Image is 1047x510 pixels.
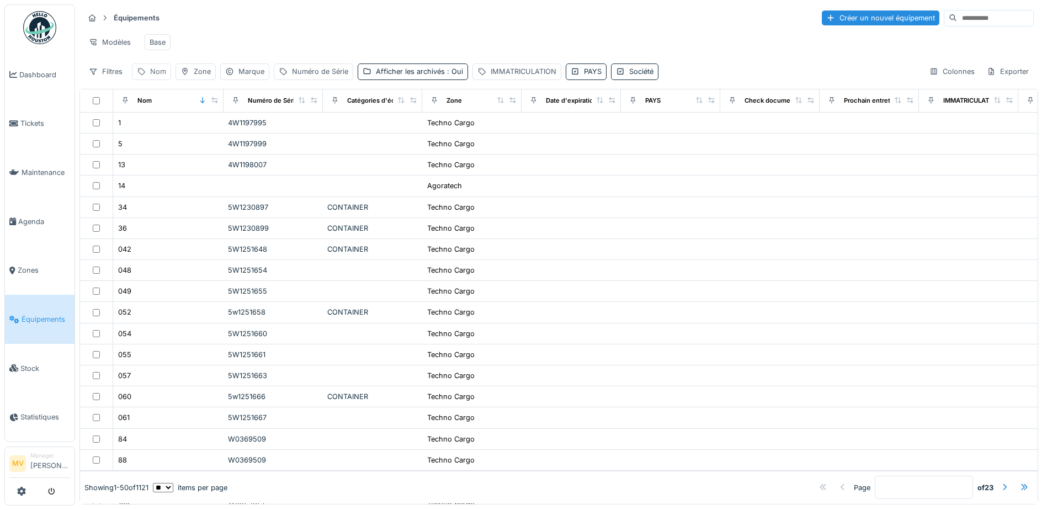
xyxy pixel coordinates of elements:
[5,246,75,295] a: Zones
[924,63,980,79] div: Colonnes
[822,10,939,25] div: Créer un nouvel équipement
[347,96,424,105] div: Catégories d'équipement
[228,328,318,339] div: 5W1251660
[118,286,131,296] div: 049
[228,391,318,402] div: 5w1251666
[118,223,127,233] div: 36
[584,66,602,77] div: PAYS
[228,139,318,149] div: 4W1197999
[427,349,475,360] div: Techno Cargo
[228,370,318,381] div: 5W1251663
[118,118,121,128] div: 1
[327,223,418,233] div: CONTAINER
[118,244,131,254] div: 042
[228,307,318,317] div: 5w1251658
[84,34,136,50] div: Modèles
[118,391,131,402] div: 060
[228,265,318,275] div: 5W1251654
[228,286,318,296] div: 5W1251655
[228,412,318,423] div: 5W1251667
[118,349,131,360] div: 055
[118,412,130,423] div: 061
[445,67,463,76] span: : Oui
[18,216,70,227] span: Agenda
[427,307,475,317] div: Techno Cargo
[9,455,26,472] li: MV
[427,160,475,170] div: Techno Cargo
[5,295,75,344] a: Équipements
[427,412,475,423] div: Techno Cargo
[153,482,227,493] div: items per page
[447,96,462,105] div: Zone
[228,349,318,360] div: 5W1251661
[23,11,56,44] img: Badge_color-CXgf-gQk.svg
[19,70,70,80] span: Dashboard
[5,197,75,246] a: Agenda
[248,96,299,105] div: Numéro de Série
[118,328,131,339] div: 054
[427,391,475,402] div: Techno Cargo
[118,160,125,170] div: 13
[977,482,993,493] strong: of 23
[427,328,475,339] div: Techno Cargo
[376,66,463,77] div: Afficher les archivés
[118,307,131,317] div: 052
[84,63,127,79] div: Filtres
[84,482,148,493] div: Showing 1 - 50 of 1121
[22,314,70,325] span: Équipements
[228,118,318,128] div: 4W1197995
[427,118,475,128] div: Techno Cargo
[427,265,475,275] div: Techno Cargo
[292,66,348,77] div: Numéro de Série
[137,96,152,105] div: Nom
[20,118,70,129] span: Tickets
[5,99,75,148] a: Tickets
[327,244,418,254] div: CONTAINER
[427,455,475,465] div: Techno Cargo
[943,96,1001,105] div: IMMATRICULATION
[427,434,475,444] div: Techno Cargo
[327,391,418,402] div: CONTAINER
[427,370,475,381] div: Techno Cargo
[150,66,166,77] div: Nom
[18,265,70,275] span: Zones
[22,167,70,178] span: Maintenance
[20,363,70,374] span: Stock
[118,180,125,191] div: 14
[546,96,597,105] div: Date d'expiration
[194,66,211,77] div: Zone
[645,96,661,105] div: PAYS
[427,223,475,233] div: Techno Cargo
[844,96,900,105] div: Prochain entretien
[30,451,70,460] div: Manager
[491,66,556,77] div: IMMATRICULATION
[9,451,70,478] a: MV Manager[PERSON_NAME]
[20,412,70,422] span: Statistiques
[5,344,75,393] a: Stock
[427,139,475,149] div: Techno Cargo
[228,455,318,465] div: W0369509
[427,244,475,254] div: Techno Cargo
[854,482,870,493] div: Page
[982,63,1034,79] div: Exporter
[327,307,418,317] div: CONTAINER
[228,223,318,233] div: 5W1230899
[228,160,318,170] div: 4W1198007
[118,202,127,212] div: 34
[238,66,264,77] div: Marque
[118,139,123,149] div: 5
[150,37,166,47] div: Base
[427,202,475,212] div: Techno Cargo
[228,202,318,212] div: 5W1230897
[228,244,318,254] div: 5W1251648
[5,393,75,442] a: Statistiques
[109,13,164,23] strong: Équipements
[118,370,131,381] div: 057
[118,434,127,444] div: 84
[327,202,418,212] div: CONTAINER
[5,50,75,99] a: Dashboard
[427,286,475,296] div: Techno Cargo
[228,434,318,444] div: W0369509
[427,180,462,191] div: Agoratech
[30,451,70,475] li: [PERSON_NAME]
